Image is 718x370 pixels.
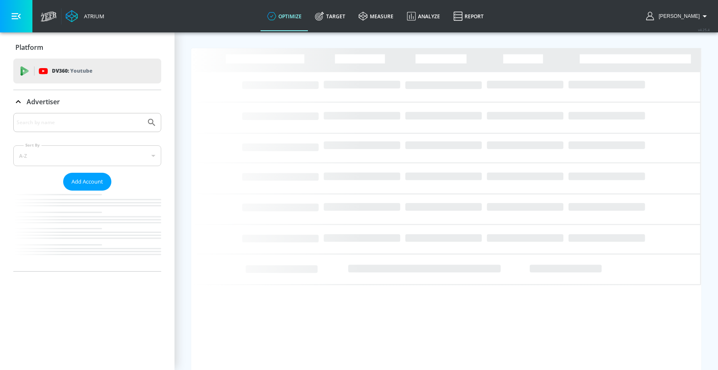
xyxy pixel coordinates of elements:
div: Platform [13,36,161,59]
div: Advertiser [13,90,161,113]
a: Atrium [66,10,104,22]
div: Atrium [81,12,104,20]
div: A-Z [13,145,161,166]
label: Sort By [24,142,42,148]
p: Platform [15,43,43,52]
a: Report [447,1,490,31]
div: DV360: Youtube [13,59,161,83]
p: Youtube [70,66,92,75]
button: [PERSON_NAME] [646,11,710,21]
input: Search by name [17,117,143,128]
span: v 4.25.4 [698,27,710,32]
a: Analyze [400,1,447,31]
span: Add Account [71,177,103,186]
a: Target [308,1,352,31]
a: optimize [261,1,308,31]
button: Add Account [63,173,111,191]
a: measure [352,1,400,31]
p: DV360: [52,66,92,76]
p: Advertiser [27,97,60,106]
span: login as: bogdan.nalisnikovskiy@zefr.com [655,13,700,19]
nav: list of Advertiser [13,191,161,271]
div: Advertiser [13,113,161,271]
